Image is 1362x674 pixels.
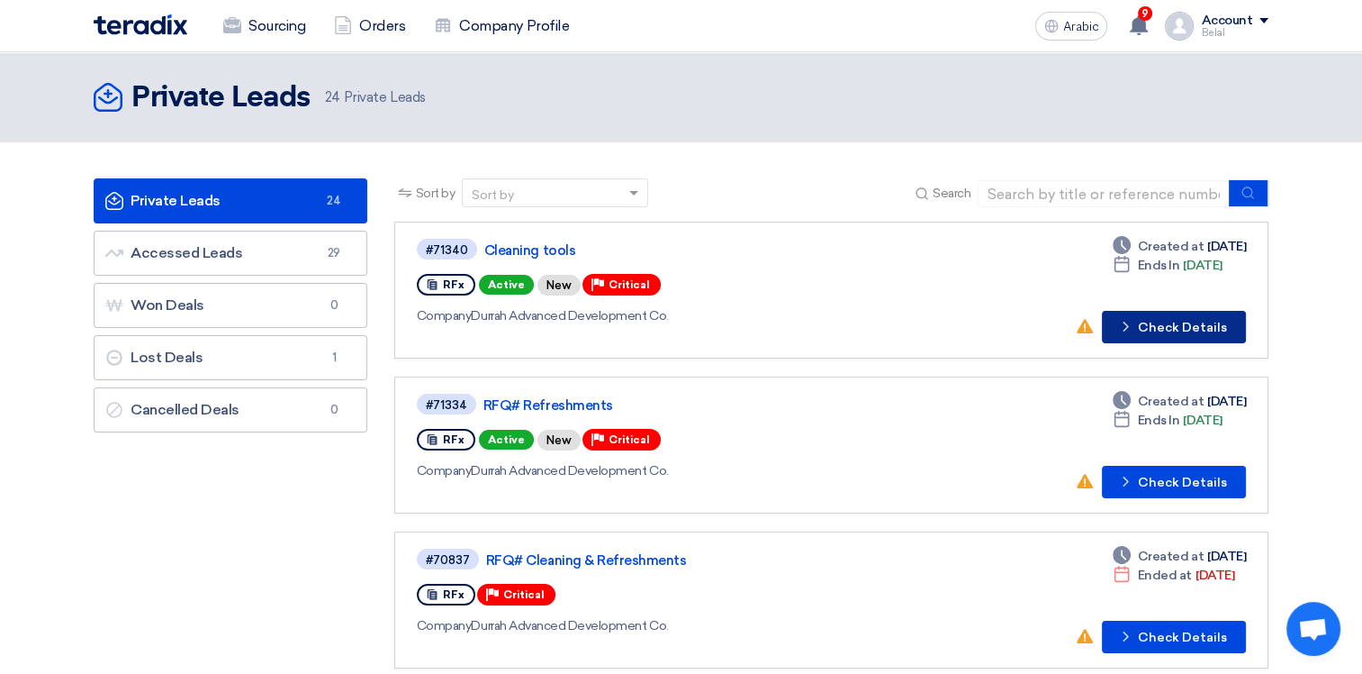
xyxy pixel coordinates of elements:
font: Durrah Advanced Development Co. [417,308,669,323]
a: Private Leads24 [94,178,367,223]
div: Sort by [472,186,514,205]
span: Company [417,618,472,633]
span: 1 [323,349,345,367]
div: Open chat [1286,602,1340,656]
font: [DATE] [1207,237,1246,256]
font: Company Profile [459,15,569,37]
font: Check Details [1138,322,1227,334]
font: Won Deals [105,296,204,314]
span: 24 [325,89,340,105]
span: RFx [443,588,465,601]
span: Sort by [416,184,456,203]
a: Cleaning tools [484,242,934,259]
div: #70837 [426,554,470,566]
span: RFx [443,433,465,446]
span: Critical [503,588,545,601]
button: Arabic [1035,12,1107,41]
span: Ends In [1138,411,1180,430]
font: Check Details [1138,632,1227,644]
font: Durrah Advanced Development Co. [417,618,669,633]
a: RFQ# Refreshments [483,397,934,414]
font: Lost Deals [105,349,203,366]
span: Active [479,275,534,295]
font: [DATE] [1207,392,1246,411]
span: 29 [323,244,345,262]
img: profile_test.png [1165,12,1194,41]
font: Private Leads [325,89,426,105]
span: Critical [609,278,650,291]
font: [DATE] [1207,547,1246,566]
span: Company [417,308,472,323]
span: Created at [1138,392,1204,411]
span: 9 [1138,6,1152,21]
font: [DATE] [1195,566,1234,585]
a: Orders [320,6,419,46]
span: Created at [1138,237,1204,256]
a: RFQ# Cleaning & Refreshments [486,552,936,569]
span: Company [417,463,472,478]
a: Won Deals0 [94,283,367,328]
font: Sourcing [248,15,305,37]
span: 24 [323,192,345,210]
div: #71334 [426,399,467,411]
a: Accessed Leads29 [94,231,367,276]
span: RFx [443,278,465,291]
a: Lost Deals1 [94,335,367,380]
div: Account [1201,14,1252,29]
font: [DATE] [1183,256,1222,275]
img: Teradix logo [94,14,187,35]
span: Ended at [1138,566,1192,585]
div: #71340 [426,244,468,256]
div: New [537,275,581,296]
button: Check Details [1102,466,1246,498]
span: Search [933,184,970,203]
button: Check Details [1102,621,1246,653]
font: Accessed Leads [105,244,242,261]
span: Active [479,430,534,450]
span: Arabic [1062,21,1098,33]
a: Sourcing [209,6,320,46]
h2: Private Leads [131,80,311,116]
font: Orders [359,15,405,37]
span: Created at [1138,547,1204,566]
button: Check Details [1102,311,1246,343]
div: New [537,430,581,451]
input: Search by title or reference number [978,180,1230,207]
div: Belal [1201,28,1268,38]
font: [DATE] [1183,411,1222,430]
span: 0 [323,296,345,314]
span: Critical [609,433,650,446]
span: Ends In [1138,256,1180,275]
font: Durrah Advanced Development Co. [417,463,669,478]
font: Private Leads [105,192,221,209]
font: Cancelled Deals [105,401,239,418]
font: Check Details [1138,477,1227,489]
a: Cancelled Deals0 [94,387,367,433]
span: 0 [323,401,345,419]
